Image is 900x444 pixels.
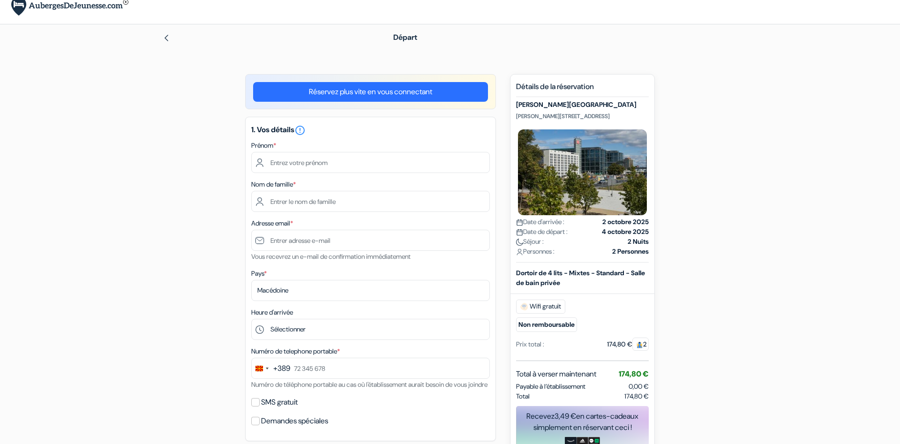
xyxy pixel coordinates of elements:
[636,341,643,348] img: guest.svg
[516,317,577,332] small: Non remboursable
[252,358,290,378] button: Change country, selected North Macedonia (+389)
[624,391,649,401] span: 174,80 €
[251,269,267,278] label: Pays
[516,369,596,380] span: Total à verser maintenant
[516,300,565,314] span: Wifi gratuit
[516,248,523,256] img: user_icon.svg
[516,82,649,97] h5: Détails de la réservation
[251,358,490,379] input: 72 345 678
[251,141,276,151] label: Prénom
[619,369,649,379] span: 174,80 €
[628,237,649,247] strong: 2 Nuits
[516,227,568,237] span: Date de départ :
[516,247,555,256] span: Personnes :
[516,229,523,236] img: calendar.svg
[393,32,417,42] span: Départ
[602,217,649,227] strong: 2 octobre 2025
[516,269,645,287] b: Dortoir de 4 lits - Mixtes - Standard - Salle de bain privée
[516,411,649,433] div: Recevez en cartes-cadeaux simplement en réservant ceci !
[516,113,649,120] p: [PERSON_NAME][STREET_ADDRESS]
[516,382,585,391] span: Payable à l’établissement
[516,237,544,247] span: Séjour :
[294,125,306,136] i: error_outline
[261,414,328,428] label: Demandes spéciales
[251,308,293,317] label: Heure d'arrivée
[632,338,649,351] span: 2
[629,382,649,391] span: 0,00 €
[251,191,490,212] input: Entrer le nom de famille
[251,346,340,356] label: Numéro de telephone portable
[516,239,523,246] img: moon.svg
[516,219,523,226] img: calendar.svg
[555,411,576,421] span: 3,49 €
[516,339,544,349] div: Prix total :
[516,101,649,109] h5: [PERSON_NAME][GEOGRAPHIC_DATA]
[251,230,490,251] input: Entrer adresse e-mail
[163,34,170,42] img: left_arrow.svg
[251,380,487,389] small: Numéro de téléphone portable au cas où l'établissement aurait besoin de vous joindre
[251,218,293,228] label: Adresse email
[294,125,306,135] a: error_outline
[251,125,490,136] h5: 1. Vos détails
[516,217,564,227] span: Date d'arrivée :
[261,396,298,409] label: SMS gratuit
[251,180,296,189] label: Nom de famille
[612,247,649,256] strong: 2 Personnes
[251,252,411,261] small: Vous recevrez un e-mail de confirmation immédiatement
[607,339,649,349] div: 174,80 €
[602,227,649,237] strong: 4 octobre 2025
[516,391,530,401] span: Total
[520,303,528,310] img: free_wifi.svg
[251,152,490,173] input: Entrez votre prénom
[253,82,488,102] a: Réservez plus vite en vous connectant
[273,363,290,374] div: +389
